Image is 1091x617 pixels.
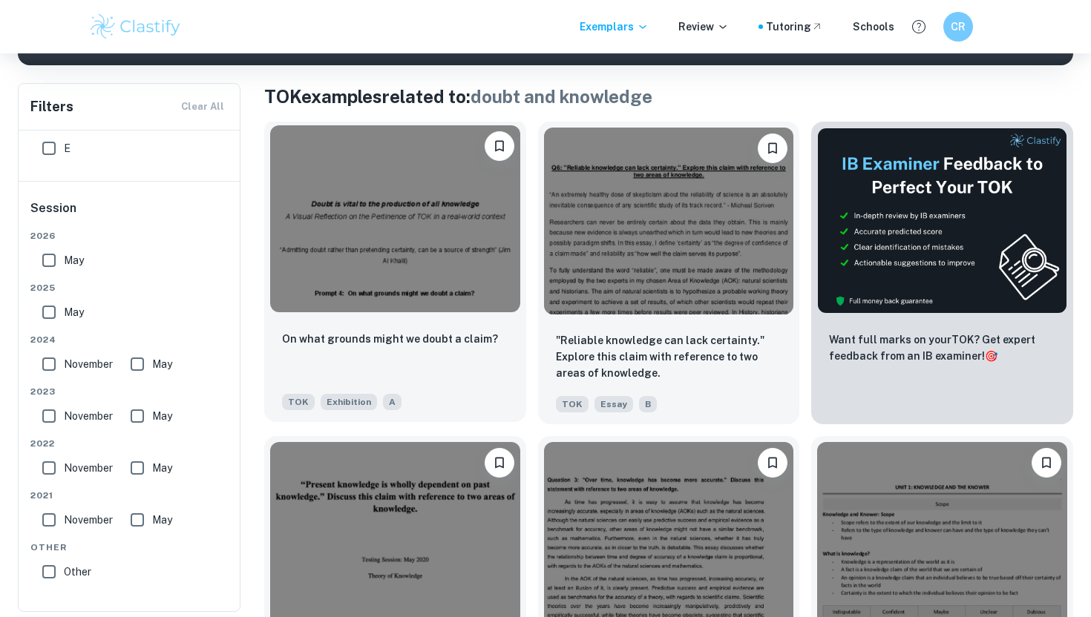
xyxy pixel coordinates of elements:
[30,437,229,450] span: 2022
[985,350,997,362] span: 🎯
[758,448,787,478] button: Bookmark
[321,394,377,410] span: Exhibition
[766,19,823,35] a: Tutoring
[1032,448,1061,478] button: Bookmark
[556,332,782,381] p: "Reliable knowledge can lack certainty." Explore this claim with reference to two areas of knowle...
[544,128,794,314] img: TOK Essay example thumbnail: "Reliable knowledge can lack certainty."
[580,19,649,35] p: Exemplars
[282,394,315,410] span: TOK
[30,229,229,242] span: 2026
[152,408,172,424] span: May
[64,252,84,268] span: May
[270,125,520,312] img: TOK Exhibition example thumbnail: On what grounds might we doubt a claim?
[639,396,657,412] span: B
[64,140,71,156] span: E
[64,304,84,320] span: May
[30,385,229,398] span: 2023
[30,489,229,502] span: 2021
[950,19,967,35] h6: CR
[594,396,633,412] span: Essay
[471,86,652,107] span: doubt and knowledge
[30,281,229,294] span: 2025
[811,122,1073,424] a: ThumbnailWant full marks on yourTOK? Get expert feedback from an IB examiner!
[64,564,91,580] span: Other
[152,356,172,372] span: May
[30,96,73,117] h6: Filters
[88,12,183,42] img: Clastify logo
[30,199,229,229] h6: Session
[30,333,229,346] span: 2024
[264,83,1073,110] h1: TOK examples related to:
[556,396,589,412] span: TOK
[64,356,113,372] span: November
[906,14,931,39] button: Help and Feedback
[383,394,402,410] span: A
[758,133,787,163] button: Bookmark
[64,408,113,424] span: November
[485,131,514,161] button: Bookmark
[817,128,1067,314] img: Thumbnail
[64,460,113,476] span: November
[943,12,973,42] button: CR
[282,331,498,347] p: On what grounds might we doubt a claim?
[829,331,1055,364] p: Want full marks on your TOK ? Get expert feedback from an IB examiner!
[264,122,526,424] a: BookmarkOn what grounds might we doubt a claim?TOKExhibitionA
[64,512,113,528] span: November
[152,460,172,476] span: May
[678,19,729,35] p: Review
[152,512,172,528] span: May
[485,448,514,478] button: Bookmark
[853,19,894,35] a: Schools
[30,541,229,554] span: Other
[538,122,800,424] a: Bookmark"Reliable knowledge can lack certainty." Explore this claim with reference to two areas o...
